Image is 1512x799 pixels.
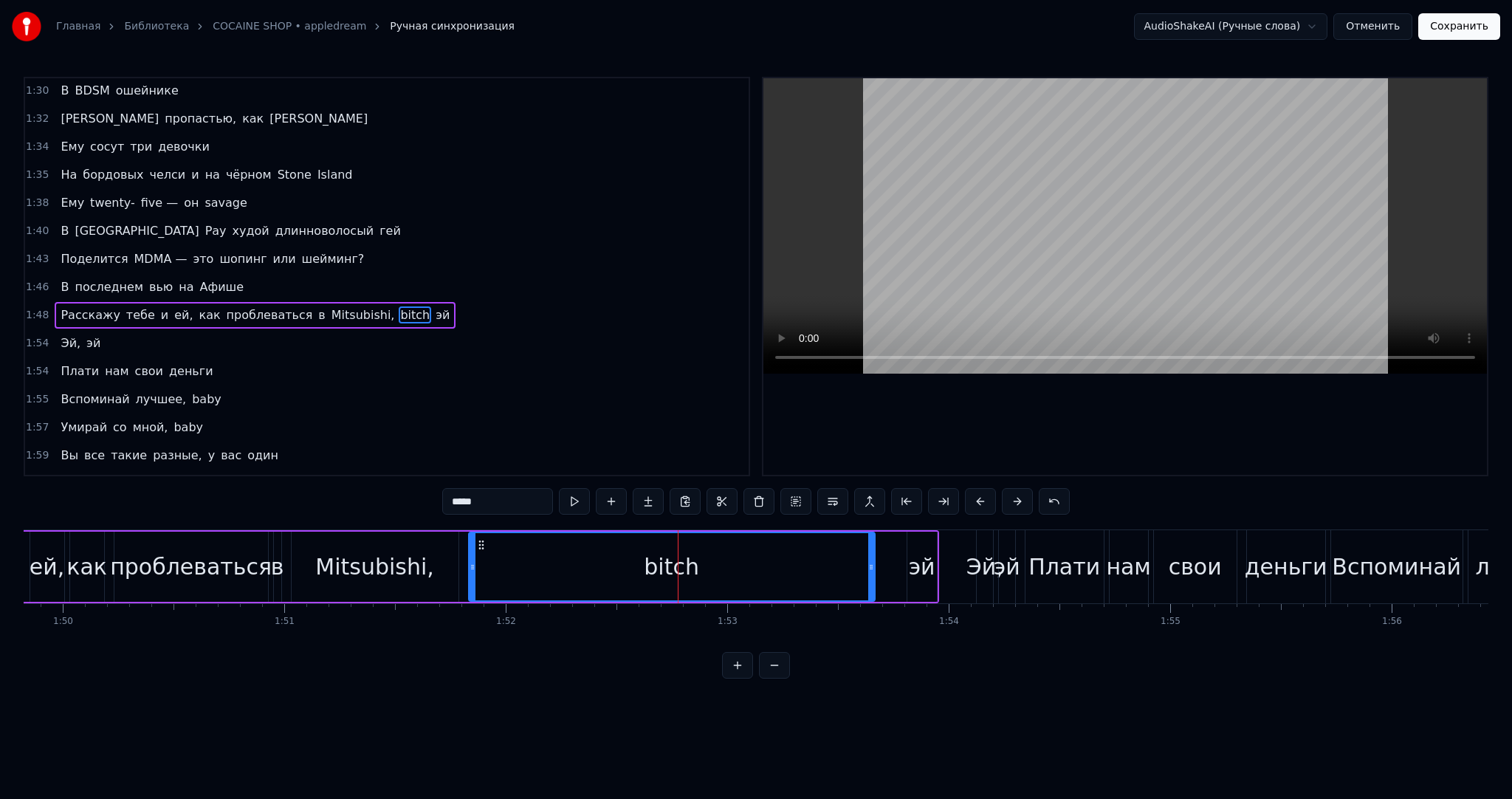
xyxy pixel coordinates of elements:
div: 1:53 [718,616,738,628]
span: все [83,447,106,464]
span: на [204,166,221,183]
span: это [192,250,216,267]
span: мной, [131,419,170,436]
span: шейминг? [300,250,366,267]
span: как [241,110,265,127]
span: Ему [59,138,86,155]
span: свои [134,363,165,380]
span: Афише [199,278,246,295]
span: Умирай [59,419,109,436]
span: Stone [276,166,313,183]
div: эй [909,550,935,583]
div: деньги [1245,550,1327,583]
span: со [111,419,128,436]
span: бордовых [81,166,145,183]
span: 1:57 [26,420,49,435]
span: В [59,278,70,295]
span: шопинг [218,250,268,267]
span: MDMA — [133,250,189,267]
div: ей, [30,550,65,583]
span: [PERSON_NAME] [59,110,160,127]
span: five — [140,194,179,211]
span: три [128,138,154,155]
span: тебе [125,306,157,323]
span: Ручная синхронизация [390,19,515,34]
span: деньги [168,363,215,380]
div: Плати [1028,550,1100,583]
span: 1:54 [26,364,49,379]
span: как [197,306,221,323]
span: в [317,306,326,323]
span: такие [109,447,148,464]
span: пропастью, [163,110,238,127]
span: 1:54 [26,336,49,351]
img: youka [12,12,41,41]
span: 1:32 [26,112,49,126]
span: Поделится [59,250,129,267]
span: Расскажу [59,306,121,323]
span: проблеваться [225,306,315,323]
span: и [159,306,170,323]
span: лучшее, [134,391,188,408]
div: как [66,550,107,583]
span: вью [148,278,174,295]
span: длинноволосый [274,222,375,239]
div: проблеваться [110,550,272,583]
span: худой [231,222,271,239]
span: Вы [59,447,80,464]
a: Главная [56,19,100,34]
span: ей, [173,306,194,323]
span: он [182,194,200,211]
button: Сохранить [1418,13,1500,40]
span: 1:46 [26,280,49,295]
span: На [59,166,78,183]
span: ошейнике [114,82,180,99]
span: и [190,166,200,183]
span: 1:34 [26,140,49,154]
a: COCAINE SHOP • appledream [213,19,366,34]
span: 1:48 [26,308,49,323]
span: у [207,447,216,464]
div: 1:52 [496,616,516,628]
span: последнем [73,278,145,295]
span: 1:38 [26,196,49,210]
span: Ему [59,194,86,211]
span: сосут [89,138,126,155]
div: 1:51 [275,616,295,628]
span: Эй, [59,335,82,352]
span: 1:30 [26,83,49,98]
span: [GEOGRAPHIC_DATA] [73,222,200,239]
span: 1:40 [26,224,49,239]
span: девочки [157,138,211,155]
span: [PERSON_NAME] [268,110,369,127]
div: bitch [644,550,699,583]
span: нам [103,363,130,380]
span: Island [316,166,354,183]
div: Вспоминай [1332,550,1461,583]
div: нам [1106,550,1151,583]
span: эй [85,335,102,352]
span: 1:59 [26,448,49,463]
span: разные, [151,447,204,464]
span: челси [148,166,188,183]
div: эй [994,550,1020,583]
span: bitch [399,306,431,323]
div: 1:54 [939,616,959,628]
span: twenty- [89,194,137,211]
span: Mitsubishi, [330,306,396,323]
span: вас [219,447,243,464]
span: baby [172,419,205,436]
span: чёрном [224,166,273,183]
span: или [272,250,298,267]
div: свои [1169,550,1222,583]
span: 1:35 [26,168,49,182]
span: Плати [59,363,100,380]
span: эй [434,306,451,323]
div: 1:56 [1382,616,1402,628]
div: Эй, [966,550,1003,583]
nav: breadcrumb [56,19,515,34]
span: гей [378,222,402,239]
div: 1:50 [53,616,73,628]
span: В [59,222,70,239]
span: 1:55 [26,392,49,407]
